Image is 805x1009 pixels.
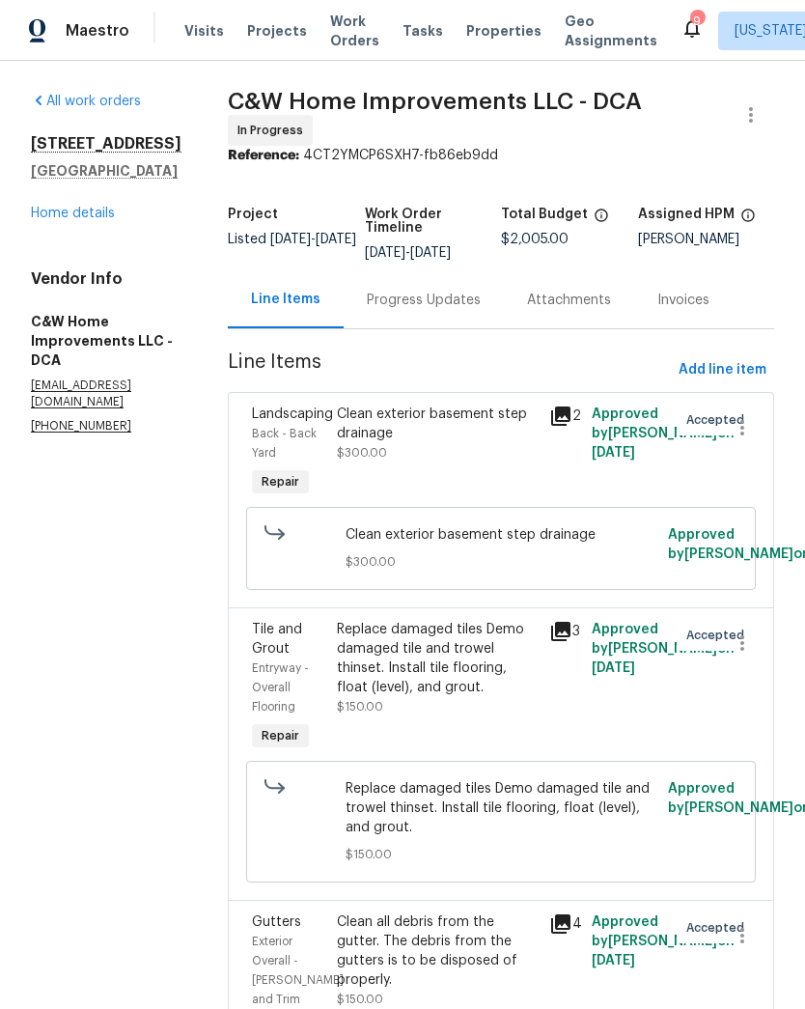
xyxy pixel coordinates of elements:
span: Accepted [686,626,752,645]
span: Tasks [402,24,443,38]
span: Line Items [228,352,671,388]
span: Tile and Grout [252,623,302,656]
div: 3 [549,620,580,643]
b: Reference: [228,149,299,162]
div: Replace damaged tiles Demo damaged tile and trowel thinset. Install tile flooring, float (level),... [337,620,538,697]
span: Clean exterior basement step drainage [346,525,657,545]
a: All work orders [31,95,141,108]
span: [DATE] [592,661,635,675]
div: Progress Updates [367,291,481,310]
div: Attachments [527,291,611,310]
span: Landscaping [252,407,333,421]
span: Exterior Overall - [PERSON_NAME] and Trim [252,936,344,1005]
span: - [365,246,451,260]
span: Approved by [PERSON_NAME] on [592,407,735,460]
a: Home details [31,207,115,220]
span: Properties [466,21,541,41]
span: Replace damaged tiles Demo damaged tile and trowel thinset. Install tile flooring, float (level),... [346,779,657,837]
div: [PERSON_NAME] [638,233,775,246]
div: Clean all debris from the gutter. The debris from the gutters is to be disposed of properly. [337,912,538,990]
span: Accepted [686,918,752,938]
span: The total cost of line items that have been proposed by Opendoor. This sum includes line items th... [594,208,609,233]
span: [DATE] [410,246,451,260]
span: Accepted [686,410,752,430]
span: Back - Back Yard [252,428,317,459]
span: In Progress [237,121,311,140]
div: Invoices [657,291,709,310]
span: Approved by [PERSON_NAME] on [592,623,735,675]
div: 9 [690,12,704,31]
span: Gutters [252,915,301,929]
span: $2,005.00 [501,233,569,246]
span: Approved by [PERSON_NAME] on [592,915,735,967]
span: - [270,233,356,246]
span: Listed [228,233,356,246]
div: Line Items [251,290,320,309]
span: C&W Home Improvements LLC - DCA [228,90,642,113]
span: $150.00 [337,994,383,1005]
button: Add line item [671,352,774,388]
span: Maestro [66,21,129,41]
span: [DATE] [365,246,405,260]
span: $300.00 [337,447,387,459]
span: [DATE] [592,954,635,967]
h5: Work Order Timeline [365,208,502,235]
span: Entryway - Overall Flooring [252,662,309,713]
div: 2 [549,405,580,428]
span: $150.00 [337,701,383,713]
span: Projects [247,21,307,41]
h5: Project [228,208,278,221]
h5: Total Budget [501,208,588,221]
span: Repair [254,472,307,491]
span: Work Orders [330,12,379,50]
div: 4CT2YMCP6SXH7-fb86eb9dd [228,146,774,165]
div: 4 [549,912,580,936]
span: Add line item [679,358,766,382]
span: Repair [254,726,307,745]
h5: Assigned HPM [638,208,735,221]
h4: Vendor Info [31,269,181,289]
span: $150.00 [346,845,657,864]
span: Visits [184,21,224,41]
div: Clean exterior basement step drainage [337,405,538,443]
span: The hpm assigned to this work order. [740,208,756,233]
span: Geo Assignments [565,12,657,50]
span: [DATE] [592,446,635,460]
h5: C&W Home Improvements LLC - DCA [31,312,181,370]
span: [DATE] [316,233,356,246]
span: $300.00 [346,552,657,572]
span: [DATE] [270,233,311,246]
